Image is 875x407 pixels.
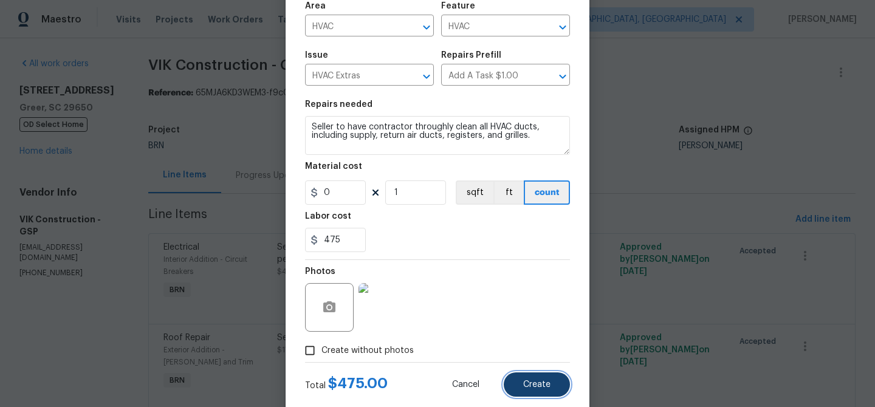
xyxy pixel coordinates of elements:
span: Create [523,380,551,389]
h5: Issue [305,51,328,60]
div: Total [305,377,388,392]
button: Create [504,372,570,397]
h5: Area [305,2,326,10]
h5: Photos [305,267,335,276]
span: Create without photos [321,344,414,357]
button: count [524,180,570,205]
h5: Labor cost [305,212,351,221]
button: Cancel [433,372,499,397]
button: Open [554,68,571,85]
button: ft [493,180,524,205]
span: Cancel [452,380,479,389]
button: sqft [456,180,493,205]
h5: Repairs Prefill [441,51,501,60]
h5: Feature [441,2,475,10]
h5: Repairs needed [305,100,372,109]
span: $ 475.00 [328,376,388,391]
h5: Material cost [305,162,362,171]
button: Open [554,19,571,36]
textarea: Seller to have contractor throughly clean all HVAC ducts, including supply, return air ducts, reg... [305,116,570,155]
button: Open [418,68,435,85]
button: Open [418,19,435,36]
